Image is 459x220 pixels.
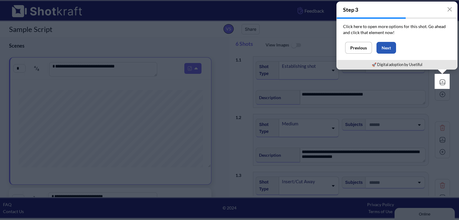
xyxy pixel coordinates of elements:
[376,42,396,54] button: Next
[337,2,457,17] h4: Step 3
[438,78,447,87] img: Expand Icon
[343,24,451,36] p: Click here to open more options for this shot. Go ahead and click that element now!
[345,42,372,54] button: Previous
[372,62,422,67] a: 🚀 Digital adoption by Usetiful
[5,5,56,10] div: Online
